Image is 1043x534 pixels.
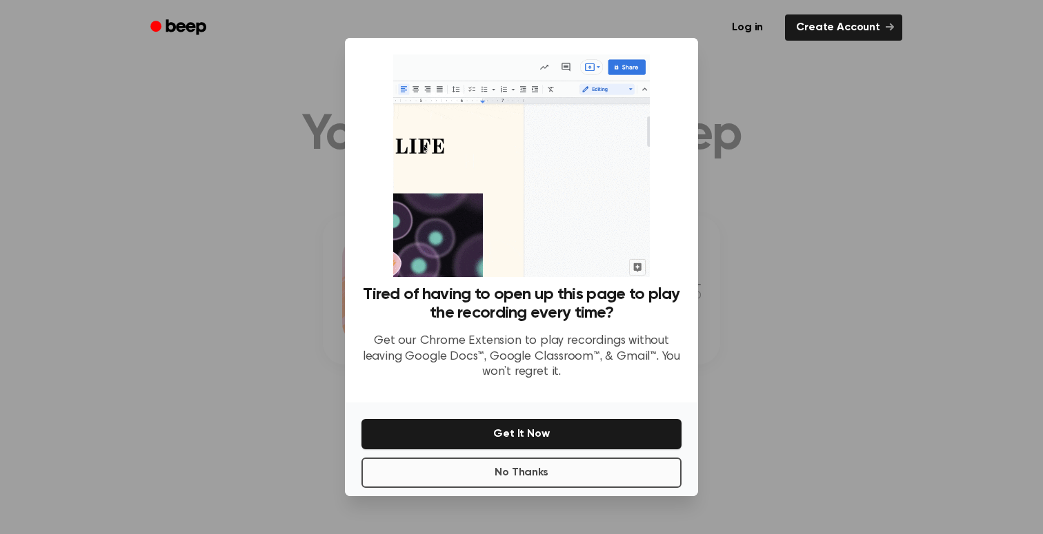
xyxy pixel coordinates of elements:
[141,14,219,41] a: Beep
[361,458,682,488] button: No Thanks
[361,333,682,380] p: Get our Chrome Extension to play recordings without leaving Google Docs™, Google Classroom™, & Gm...
[361,419,682,449] button: Get It Now
[718,12,777,43] a: Log in
[785,14,902,41] a: Create Account
[361,285,682,322] h3: Tired of having to open up this page to play the recording every time?
[393,54,649,277] img: Beep extension in action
